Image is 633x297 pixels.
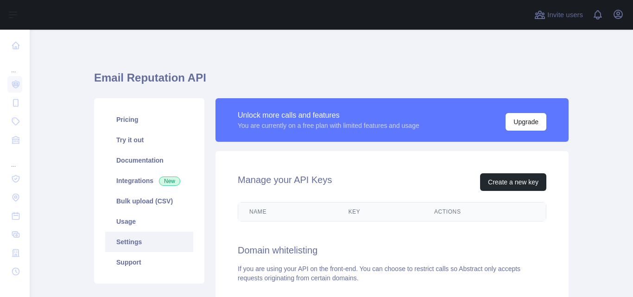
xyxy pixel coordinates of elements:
[105,150,193,171] a: Documentation
[7,56,22,74] div: ...
[7,150,22,169] div: ...
[532,7,585,22] button: Invite users
[423,202,546,221] th: Actions
[105,252,193,272] a: Support
[238,110,419,121] div: Unlock more calls and features
[506,113,546,131] button: Upgrade
[480,173,546,191] button: Create a new key
[238,202,337,221] th: Name
[105,191,193,211] a: Bulk upload (CSV)
[238,244,546,257] h2: Domain whitelisting
[547,10,583,20] span: Invite users
[337,202,423,221] th: Key
[105,211,193,232] a: Usage
[238,121,419,130] div: You are currently on a free plan with limited features and usage
[105,171,193,191] a: Integrations New
[94,70,569,93] h1: Email Reputation API
[105,232,193,252] a: Settings
[238,173,332,191] h2: Manage your API Keys
[159,177,180,186] span: New
[238,264,546,283] div: If you are using your API on the front-end. You can choose to restrict calls so Abstract only acc...
[105,109,193,130] a: Pricing
[105,130,193,150] a: Try it out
